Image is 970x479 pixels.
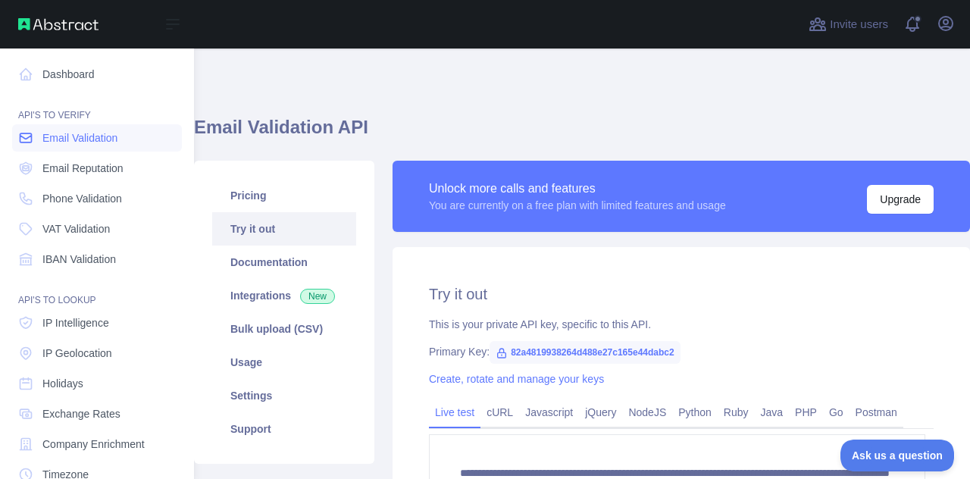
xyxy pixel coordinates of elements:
[300,289,335,304] span: New
[718,400,755,424] a: Ruby
[806,12,891,36] button: Invite users
[840,440,955,471] iframe: Toggle Customer Support
[12,61,182,88] a: Dashboard
[212,179,356,212] a: Pricing
[42,406,120,421] span: Exchange Rates
[12,430,182,458] a: Company Enrichment
[212,412,356,446] a: Support
[429,283,934,305] h2: Try it out
[42,191,122,206] span: Phone Validation
[212,346,356,379] a: Usage
[830,16,888,33] span: Invite users
[194,115,970,152] h1: Email Validation API
[12,276,182,306] div: API'S TO LOOKUP
[212,379,356,412] a: Settings
[622,400,672,424] a: NodeJS
[212,246,356,279] a: Documentation
[18,18,99,30] img: Abstract API
[429,344,934,359] div: Primary Key:
[42,221,110,236] span: VAT Validation
[823,400,850,424] a: Go
[12,215,182,243] a: VAT Validation
[42,376,83,391] span: Holidays
[429,373,604,385] a: Create, rotate and manage your keys
[12,124,182,152] a: Email Validation
[12,91,182,121] div: API'S TO VERIFY
[212,279,356,312] a: Integrations New
[429,317,934,332] div: This is your private API key, specific to this API.
[490,341,681,364] span: 82a4819938264d488e27c165e44dabc2
[12,185,182,212] a: Phone Validation
[42,161,124,176] span: Email Reputation
[42,130,117,146] span: Email Validation
[429,180,726,198] div: Unlock more calls and features
[12,309,182,337] a: IP Intelligence
[12,246,182,273] a: IBAN Validation
[212,212,356,246] a: Try it out
[12,155,182,182] a: Email Reputation
[42,315,109,330] span: IP Intelligence
[867,185,934,214] button: Upgrade
[212,312,356,346] a: Bulk upload (CSV)
[672,400,718,424] a: Python
[480,400,519,424] a: cURL
[755,400,790,424] a: Java
[12,400,182,427] a: Exchange Rates
[850,400,903,424] a: Postman
[429,400,480,424] a: Live test
[519,400,579,424] a: Javascript
[42,437,145,452] span: Company Enrichment
[579,400,622,424] a: jQuery
[12,340,182,367] a: IP Geolocation
[12,370,182,397] a: Holidays
[42,252,116,267] span: IBAN Validation
[42,346,112,361] span: IP Geolocation
[789,400,823,424] a: PHP
[429,198,726,213] div: You are currently on a free plan with limited features and usage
